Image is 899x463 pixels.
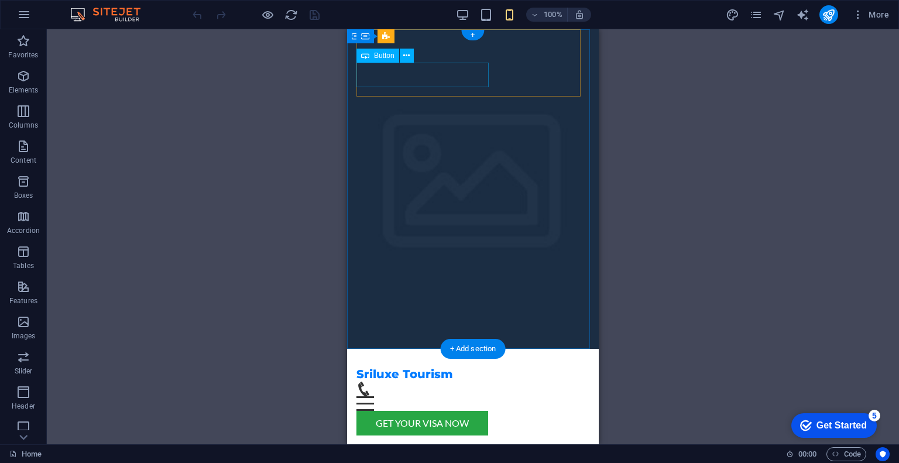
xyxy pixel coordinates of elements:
[260,8,274,22] button: Click here to leave preview mode and continue editing
[284,8,298,22] i: Reload page
[822,8,835,22] i: Publish
[11,156,36,165] p: Content
[8,50,38,60] p: Favorites
[13,261,34,270] p: Tables
[14,191,33,200] p: Boxes
[374,52,394,59] span: Button
[12,331,36,341] p: Images
[798,447,816,461] span: 00 00
[819,5,838,24] button: publish
[9,296,37,306] p: Features
[749,8,763,22] button: pages
[84,2,95,14] div: 5
[6,6,92,30] div: Get Started 5 items remaining, 0% complete
[796,8,809,22] i: AI Writer
[773,8,787,22] button: navigator
[726,8,739,22] i: Design (Ctrl+Alt+Y)
[807,450,808,458] span: :
[832,447,861,461] span: Code
[9,121,38,130] p: Columns
[574,9,585,20] i: On resize automatically adjust zoom level to fit chosen device.
[876,447,890,461] button: Usercentrics
[12,402,35,411] p: Header
[67,8,155,22] img: Editor Logo
[9,85,39,95] p: Elements
[749,8,763,22] i: Pages (Ctrl+Alt+S)
[847,5,894,24] button: More
[461,30,484,40] div: +
[773,8,786,22] i: Navigator
[32,13,82,23] div: Get Started
[726,8,740,22] button: design
[441,339,506,359] div: + Add section
[786,447,817,461] h6: Session time
[826,447,866,461] button: Code
[526,8,568,22] button: 100%
[7,226,40,235] p: Accordion
[796,8,810,22] button: text_generator
[9,447,42,461] a: Click to cancel selection. Double-click to open Pages
[15,366,33,376] p: Slider
[852,9,889,20] span: More
[284,8,298,22] button: reload
[544,8,562,22] h6: 100%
